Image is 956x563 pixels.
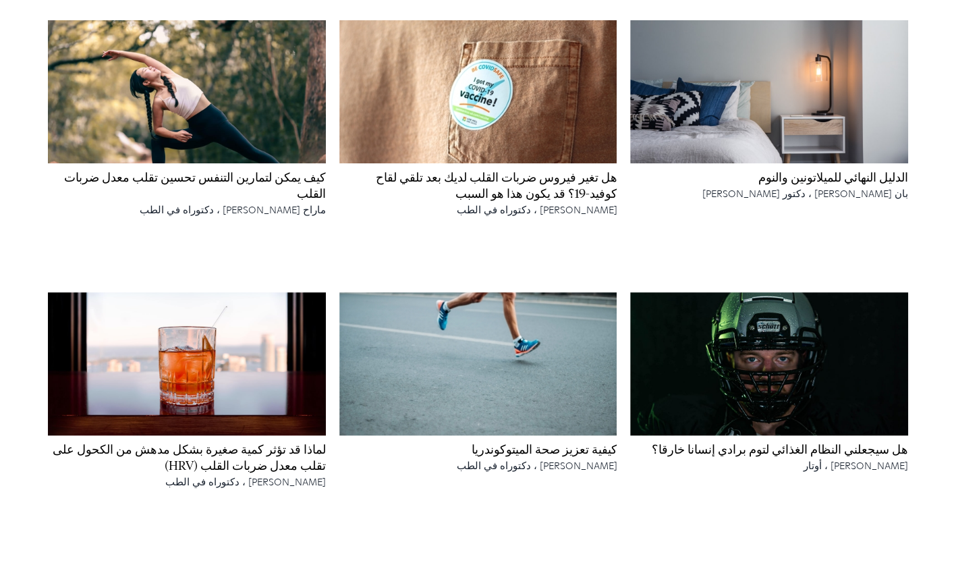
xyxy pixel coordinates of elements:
h4: هل تغير فيروس ضربات القلب لديك بعد تلقي لقاح كوفيد-19؟ قد يكون هذا هو السبب [339,170,617,203]
h4: كيف يمكن لتمارين التنفس تحسين تقلب معدل ضربات القلب [48,170,326,203]
h4: الدليل النهائي للميلاتونين والنوم [630,170,908,186]
a: كيف يمكن لتمارين التنفس تحسين تقلب معدل ضربات القلبماراح [PERSON_NAME] ، دكتوراه في الطب [48,20,326,290]
p: [PERSON_NAME] ، دكتوراه في الطب [48,475,326,488]
a: هل سيجعلني النظام الغذائي لتوم برادي إنسانا خارقا؟[PERSON_NAME] ، أوتار [630,292,908,562]
h4: لماذا قد تؤثر كمية صغيرة بشكل مدهش من الكحول على تقلب معدل ضربات القلب (HRV) [48,442,326,475]
a: الدليل النهائي للميلاتونين والنومبان [PERSON_NAME] ، دكتور [PERSON_NAME] [630,20,908,290]
a: هل تغير فيروس ضربات القلب لديك بعد تلقي لقاح كوفيد-19؟ قد يكون هذا هو السبب[PERSON_NAME] ، دكتورا... [339,20,617,290]
p: ماراح [PERSON_NAME] ، دكتوراه في الطب [48,203,326,216]
h4: هل سيجعلني النظام الغذائي لتوم برادي إنسانا خارقا؟ [630,442,908,458]
a: لماذا قد تؤثر كمية صغيرة بشكل مدهش من الكحول على تقلب معدل ضربات القلب (HRV)[PERSON_NAME] ، دكتور... [48,292,326,562]
p: [PERSON_NAME] ، أوتار [630,458,908,472]
p: [PERSON_NAME] ، دكتوراه في الطب [339,203,617,216]
h4: كيفية تعزيز صحة الميتوكوندريا [339,442,617,458]
a: كيفية تعزيز صحة الميتوكوندريا[PERSON_NAME] ، دكتوراه في الطب [339,292,617,562]
p: [PERSON_NAME] ، دكتوراه في الطب [339,458,617,472]
p: بان [PERSON_NAME] ، دكتور [PERSON_NAME] [630,186,908,200]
